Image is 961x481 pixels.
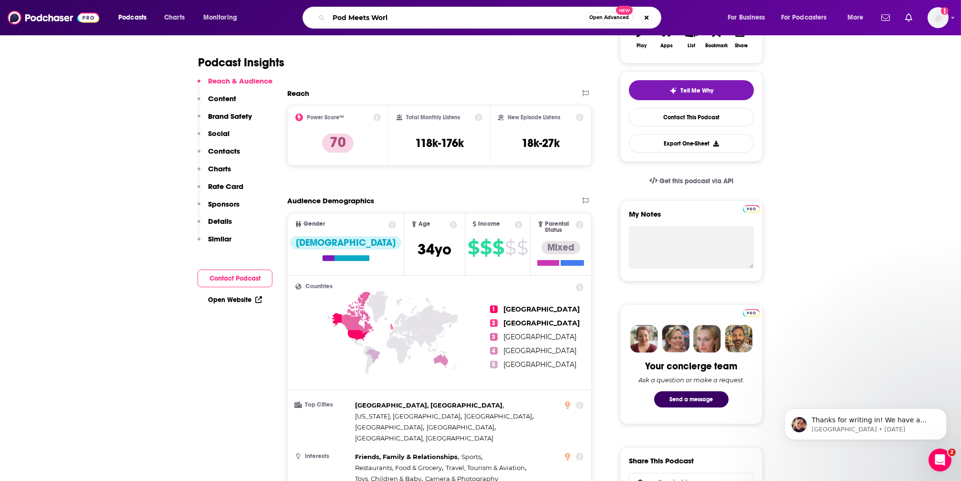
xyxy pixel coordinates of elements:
img: Sydney Profile [630,325,658,353]
a: Get this podcast via API [642,169,741,193]
p: 70 [322,134,354,153]
img: Jules Profile [693,325,721,353]
span: For Business [728,11,765,24]
span: Restaurants, Food & Grocery [355,464,442,471]
button: Contact Podcast [198,270,272,287]
span: $ [480,240,491,255]
h3: 118k-176k [415,136,464,150]
button: Charts [198,164,231,182]
span: Age [418,221,430,227]
p: Details [208,217,232,226]
span: Tell Me Why [681,87,714,94]
span: 2 [948,449,956,456]
span: Podcasts [118,11,146,24]
div: Your concierge team [646,360,738,372]
h3: Top Cities [295,402,351,408]
img: Barbara Profile [662,325,689,353]
span: Parental Status [545,221,575,233]
div: [DEMOGRAPHIC_DATA] [290,236,401,250]
span: New [616,6,633,15]
div: List [688,43,695,49]
span: [GEOGRAPHIC_DATA] [503,305,580,314]
button: open menu [775,10,841,25]
p: Similar [208,234,231,243]
p: Reach & Audience [208,76,272,85]
p: Content [208,94,236,103]
p: Social [208,129,230,138]
span: Logged in as rowan.sullivan [928,7,949,28]
a: Contact This Podcast [629,108,754,126]
span: [US_STATE], [GEOGRAPHIC_DATA] [355,412,460,420]
span: Sports [461,453,481,460]
img: tell me why sparkle [669,87,677,94]
span: Monitoring [203,11,237,24]
span: [GEOGRAPHIC_DATA] [503,319,580,327]
a: Pro website [743,308,760,317]
img: Podchaser - Follow, Share and Rate Podcasts [8,9,99,27]
span: Countries [305,283,333,290]
button: open menu [841,10,876,25]
span: , [464,411,533,422]
span: 1 [490,305,498,313]
label: My Notes [629,209,754,226]
span: [GEOGRAPHIC_DATA] [427,423,494,431]
div: Bookmark [705,43,728,49]
div: Play [637,43,647,49]
div: Apps [660,43,673,49]
div: Ask a question or make a request. [638,376,744,384]
h1: Podcast Insights [198,55,284,70]
span: $ [505,240,516,255]
button: Details [198,217,232,234]
span: , [446,462,526,473]
span: [GEOGRAPHIC_DATA], [GEOGRAPHIC_DATA] [355,434,493,442]
h2: Audience Demographics [287,196,374,205]
button: Sponsors [198,199,240,217]
button: Similar [198,234,231,252]
a: Open Website [208,296,262,304]
div: Mixed [542,241,580,254]
button: List [679,20,704,54]
span: , [355,451,459,462]
div: Share [735,43,748,49]
span: $ [517,240,528,255]
button: open menu [112,10,159,25]
span: , [461,451,482,462]
h2: Power Score™ [307,114,344,121]
span: Travel, Tourism & Aviation [446,464,525,471]
button: Show profile menu [928,7,949,28]
span: , [355,462,443,473]
a: Charts [158,10,190,25]
h3: 18k-27k [522,136,560,150]
span: [GEOGRAPHIC_DATA] [503,346,576,355]
div: Search podcasts, credits, & more... [312,7,670,29]
h2: New Episode Listens [508,114,560,121]
span: [GEOGRAPHIC_DATA] [464,412,532,420]
span: , [355,411,462,422]
img: Podchaser Pro [743,309,760,317]
button: open menu [197,10,250,25]
button: Brand Safety [198,112,252,129]
iframe: Intercom live chat [929,449,951,471]
p: Contacts [208,146,240,156]
button: Content [198,94,236,112]
span: More [847,11,864,24]
span: Charts [164,11,185,24]
span: 34 yo [418,240,451,259]
span: 4 [490,347,498,355]
span: Friends, Family & Relationships [355,453,458,460]
button: Apps [654,20,679,54]
h3: Share This Podcast [629,456,694,465]
img: User Profile [928,7,949,28]
p: Charts [208,164,231,173]
span: 2 [490,319,498,327]
span: For Podcasters [781,11,827,24]
span: Get this podcast via API [659,177,733,185]
button: Contacts [198,146,240,164]
span: $ [468,240,479,255]
span: , [427,422,496,433]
